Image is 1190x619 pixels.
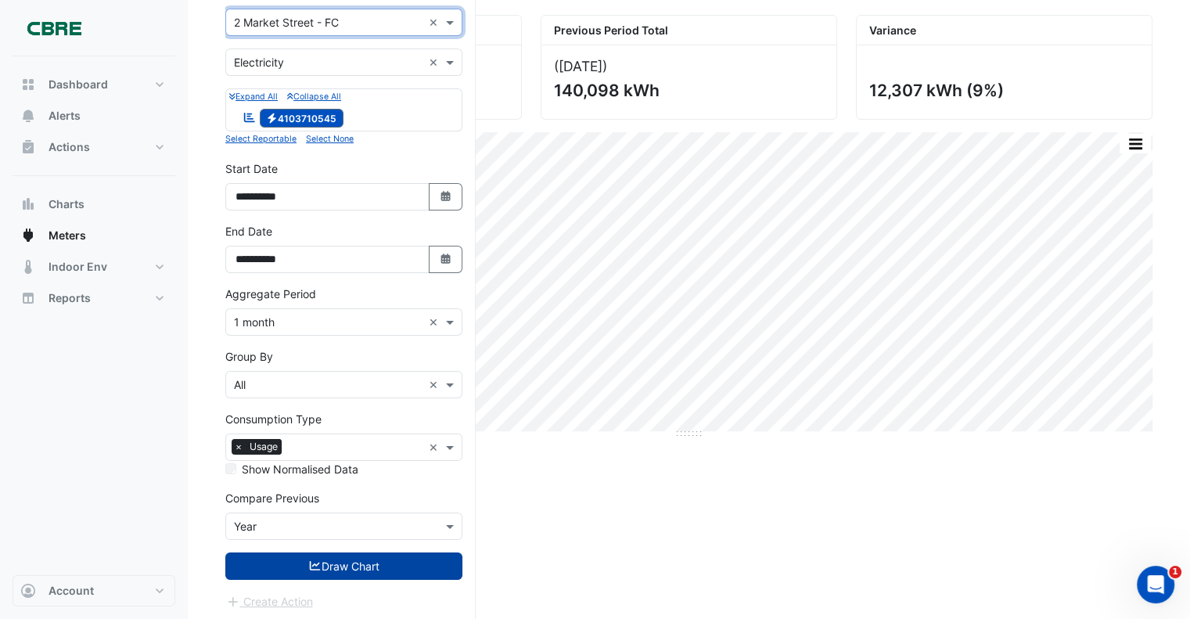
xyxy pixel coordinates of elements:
[225,160,278,177] label: Start Date
[287,92,341,102] small: Collapse All
[242,461,358,477] label: Show Normalised Data
[20,259,36,275] app-icon: Indoor Env
[20,139,36,155] app-icon: Actions
[20,77,36,92] app-icon: Dashboard
[225,348,273,365] label: Group By
[49,108,81,124] span: Alerts
[49,228,86,243] span: Meters
[225,223,272,239] label: End Date
[260,109,344,128] span: 4103710545
[49,290,91,306] span: Reports
[19,13,89,44] img: Company Logo
[13,100,175,131] button: Alerts
[287,89,341,103] button: Collapse All
[554,81,821,100] div: 140,098 kWh
[225,286,316,302] label: Aggregate Period
[429,314,442,330] span: Clear
[49,77,108,92] span: Dashboard
[13,283,175,314] button: Reports
[13,251,175,283] button: Indoor Env
[541,16,836,45] div: Previous Period Total
[266,112,278,124] fa-icon: Electricity
[13,220,175,251] button: Meters
[13,575,175,606] button: Account
[13,189,175,220] button: Charts
[429,439,442,455] span: Clear
[13,131,175,163] button: Actions
[306,131,354,146] button: Select None
[49,583,94,599] span: Account
[225,552,462,580] button: Draw Chart
[20,196,36,212] app-icon: Charts
[243,110,257,124] fa-icon: Reportable
[20,290,36,306] app-icon: Reports
[229,92,278,102] small: Expand All
[225,594,314,607] app-escalated-ticket-create-button: Please draw the charts first
[429,14,442,31] span: Clear
[225,131,297,146] button: Select Reportable
[225,411,322,427] label: Consumption Type
[429,54,442,70] span: Clear
[869,81,1136,100] div: 12,307 kWh (9%)
[554,58,824,74] div: ([DATE] )
[439,190,453,203] fa-icon: Select Date
[857,16,1152,45] div: Variance
[229,89,278,103] button: Expand All
[49,196,84,212] span: Charts
[246,439,282,455] span: Usage
[20,108,36,124] app-icon: Alerts
[49,139,90,155] span: Actions
[1120,134,1151,153] button: More Options
[306,134,354,144] small: Select None
[225,134,297,144] small: Select Reportable
[13,69,175,100] button: Dashboard
[1137,566,1174,603] iframe: Intercom live chat
[232,439,246,455] span: ×
[1169,566,1181,578] span: 1
[225,490,319,506] label: Compare Previous
[20,228,36,243] app-icon: Meters
[429,376,442,393] span: Clear
[49,259,107,275] span: Indoor Env
[439,253,453,266] fa-icon: Select Date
